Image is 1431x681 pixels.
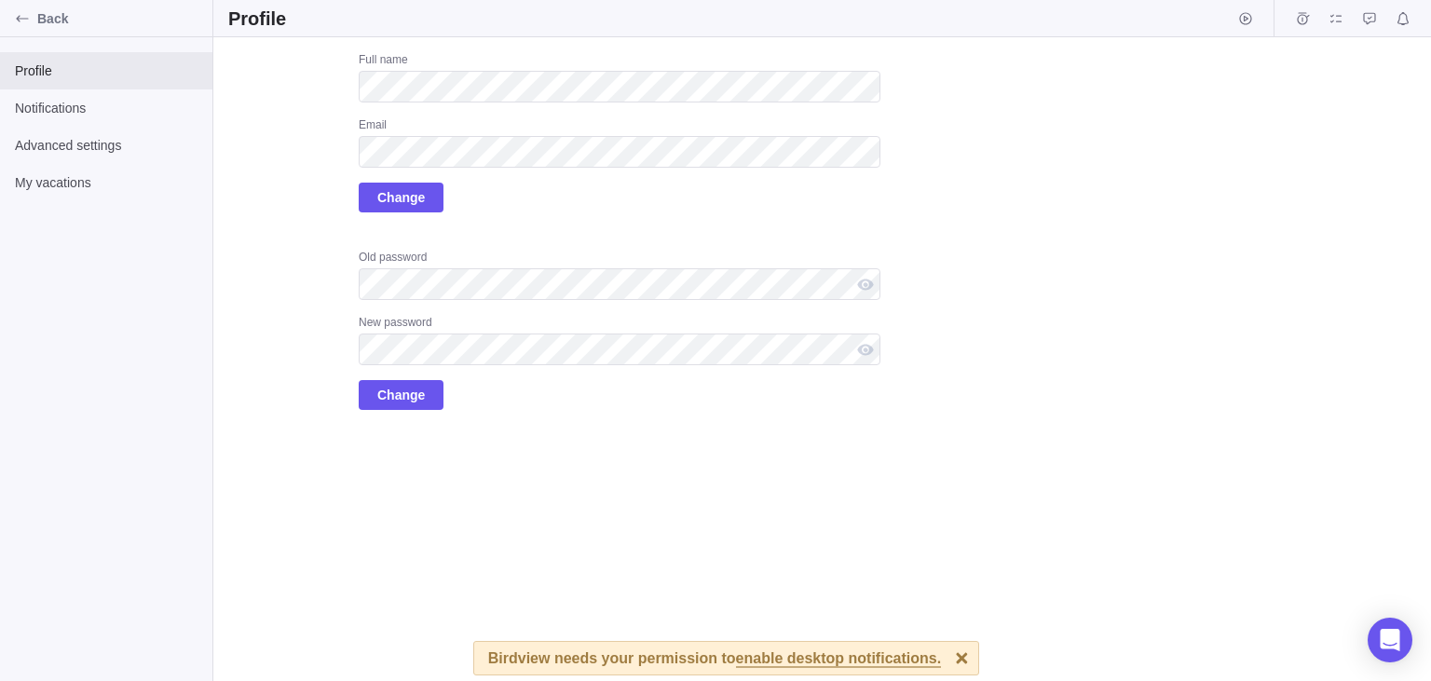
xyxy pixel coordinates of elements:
input: Full name [359,71,880,102]
span: Change [377,186,425,209]
input: Email [359,136,880,168]
a: Approval requests [1356,14,1383,29]
span: Change [359,183,443,212]
div: Open Intercom Messenger [1368,618,1412,662]
span: Start timer [1233,6,1259,32]
a: My assignments [1323,14,1349,29]
span: My assignments [1323,6,1349,32]
span: Time logs [1289,6,1315,32]
span: Notifications [1390,6,1416,32]
span: Notifications [15,99,198,117]
span: Advanced settings [15,136,198,155]
div: Old password [359,250,880,268]
span: Change [377,384,425,406]
div: Birdview needs your permission to [488,642,941,674]
span: Back [37,9,205,28]
span: Profile [15,61,198,80]
div: Email [359,117,880,136]
span: My vacations [15,173,198,192]
span: enable desktop notifications. [736,651,941,668]
input: Old password [359,268,880,300]
span: Approval requests [1356,6,1383,32]
a: Time logs [1289,14,1315,29]
input: New password [359,334,880,365]
h2: Profile [228,6,286,32]
span: Change [359,380,443,410]
a: Notifications [1390,14,1416,29]
div: Full name [359,52,880,71]
div: New password [359,315,880,334]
